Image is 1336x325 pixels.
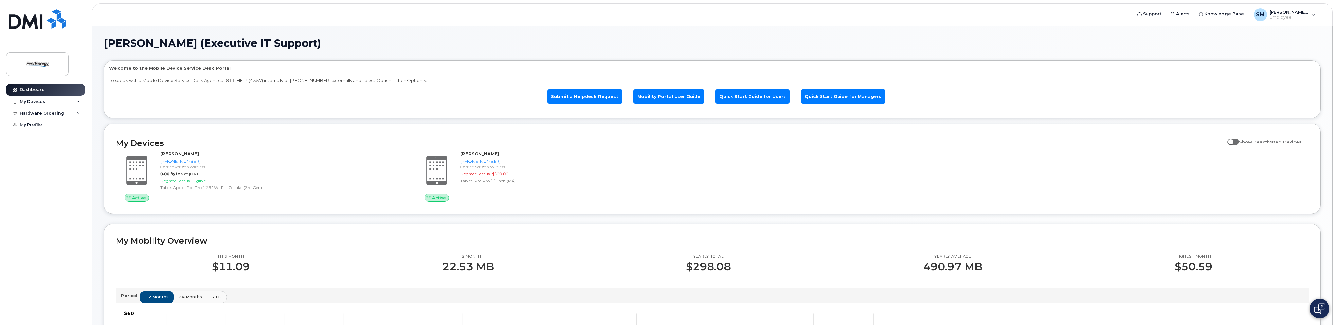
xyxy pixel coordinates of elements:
span: Eligible [192,178,206,183]
input: Show Deactivated Devices [1227,136,1233,141]
span: Active [432,195,446,201]
span: Active [132,195,146,201]
div: [PHONE_NUMBER] [160,158,406,164]
a: Submit a Helpdesk Request [547,89,622,104]
a: Mobility Portal User Guide [633,89,704,104]
span: 24 months [179,294,202,300]
div: Tablet iPad Pro 11-Inch (M4) [460,178,706,183]
strong: [PERSON_NAME] [460,151,499,156]
p: Welcome to the Mobile Device Service Desk Portal [109,65,1315,71]
tspan: $60 [124,310,134,316]
div: Carrier: Verizon Wireless [460,164,706,170]
p: 22.53 MB [442,261,494,273]
p: 490.97 MB [923,261,982,273]
span: Upgrade Status: [160,178,190,183]
p: $50.59 [1175,261,1212,273]
p: Period [121,293,140,299]
span: $500.00 [492,171,508,176]
p: Yearly average [923,254,982,259]
span: at [DATE] [184,171,203,176]
h2: My Mobility Overview [116,236,1309,246]
strong: [PERSON_NAME] [160,151,199,156]
p: $298.08 [686,261,731,273]
div: Tablet Apple iPad Pro 12.9" Wi-Fi + Cellular (3rd Gen) [160,185,406,190]
p: This month [442,254,494,259]
a: Quick Start Guide for Users [715,89,790,104]
p: Yearly total [686,254,731,259]
a: Quick Start Guide for Managers [801,89,885,104]
span: Show Deactivated Devices [1239,139,1302,144]
p: Highest month [1175,254,1212,259]
span: Upgrade Status: [460,171,491,176]
div: Carrier: Verizon Wireless [160,164,406,170]
div: [PHONE_NUMBER] [460,158,706,164]
span: YTD [212,294,222,300]
h2: My Devices [116,138,1224,148]
a: Active[PERSON_NAME][PHONE_NUMBER]Carrier: Verizon Wireless0.00 Bytesat [DATE]Upgrade Status:Eligi... [116,151,408,202]
img: Open chat [1314,303,1325,314]
span: 0.00 Bytes [160,171,183,176]
p: To speak with a Mobile Device Service Desk Agent call 811-HELP (4357) internally or [PHONE_NUMBER... [109,77,1315,84]
p: This month [212,254,250,259]
a: Active[PERSON_NAME][PHONE_NUMBER]Carrier: Verizon WirelessUpgrade Status:$500.00Tablet iPad Pro 1... [416,151,708,202]
span: [PERSON_NAME] (Executive IT Support) [104,38,321,48]
p: $11.09 [212,261,250,273]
